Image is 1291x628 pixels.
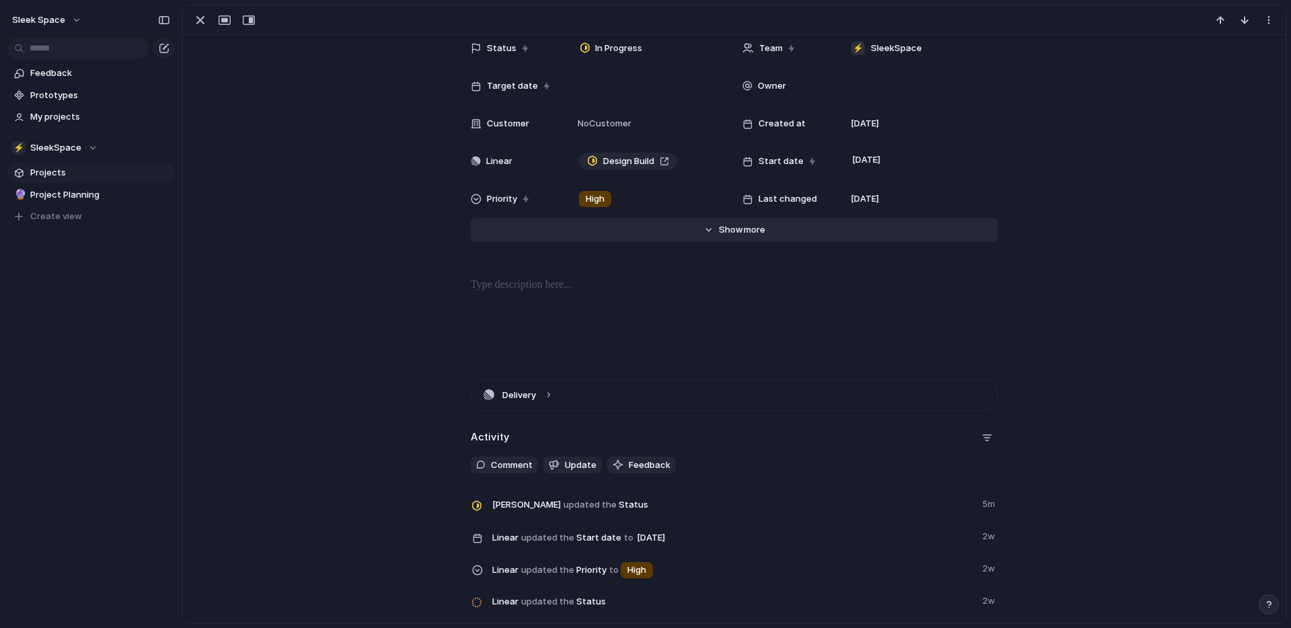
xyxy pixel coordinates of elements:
span: 2w [982,527,998,543]
span: Linear [492,595,518,609]
span: [DATE] [851,192,879,206]
a: My projects [7,107,175,127]
span: updated the [521,563,574,577]
span: Linear [492,531,518,545]
span: No Customer [574,117,631,130]
span: Comment [491,459,533,472]
div: ⚡ [12,141,26,155]
button: Create view [7,206,175,227]
span: Target date [487,79,538,93]
a: Feedback [7,63,175,83]
span: updated the [521,531,574,545]
span: Status [492,592,974,611]
span: High [627,563,646,577]
span: Start date [492,527,974,547]
span: 5m [982,495,998,511]
button: Update [543,457,602,474]
span: Prototypes [30,89,170,102]
span: updated the [563,498,617,512]
span: SleekSpace [30,141,81,155]
span: Start date [758,155,804,168]
span: Design Build [603,155,654,168]
span: Create view [30,210,82,223]
span: Status [487,42,516,55]
span: Projects [30,166,170,180]
span: Last changed [758,192,817,206]
span: to [609,563,619,577]
span: Show [719,223,743,237]
button: 🔮 [12,188,26,202]
span: [PERSON_NAME] [492,498,561,512]
span: Update [565,459,596,472]
span: [DATE] [633,530,669,546]
a: 🔮Project Planning [7,185,175,205]
span: 2w [982,592,998,608]
span: Feedback [629,459,670,472]
span: Status [492,495,974,514]
span: Feedback [30,67,170,80]
span: more [744,223,765,237]
span: [DATE] [851,117,879,130]
span: My projects [30,110,170,124]
button: Showmore [471,218,998,242]
button: Delivery [471,380,997,410]
button: ⚡SleekSpace [7,138,175,158]
span: Created at [758,117,806,130]
div: ⚡ [851,42,865,55]
span: In Progress [595,42,642,55]
span: Customer [487,117,529,130]
span: High [586,192,604,206]
span: Owner [758,79,786,93]
span: to [624,531,633,545]
button: Feedback [607,457,676,474]
button: Sleek Space [6,9,89,31]
span: Priority [492,559,974,580]
button: Comment [471,457,538,474]
a: Prototypes [7,85,175,106]
span: Sleek Space [12,13,65,27]
span: 2w [982,559,998,576]
span: Priority [487,192,517,206]
span: SleekSpace [871,42,922,55]
span: Linear [492,563,518,577]
span: updated the [521,595,574,609]
a: Projects [7,163,175,183]
a: Design Build [579,153,677,170]
span: [DATE] [849,152,884,168]
h2: Activity [471,430,510,445]
span: Team [759,42,783,55]
span: Linear [486,155,512,168]
span: Project Planning [30,188,170,202]
div: 🔮 [14,187,24,202]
